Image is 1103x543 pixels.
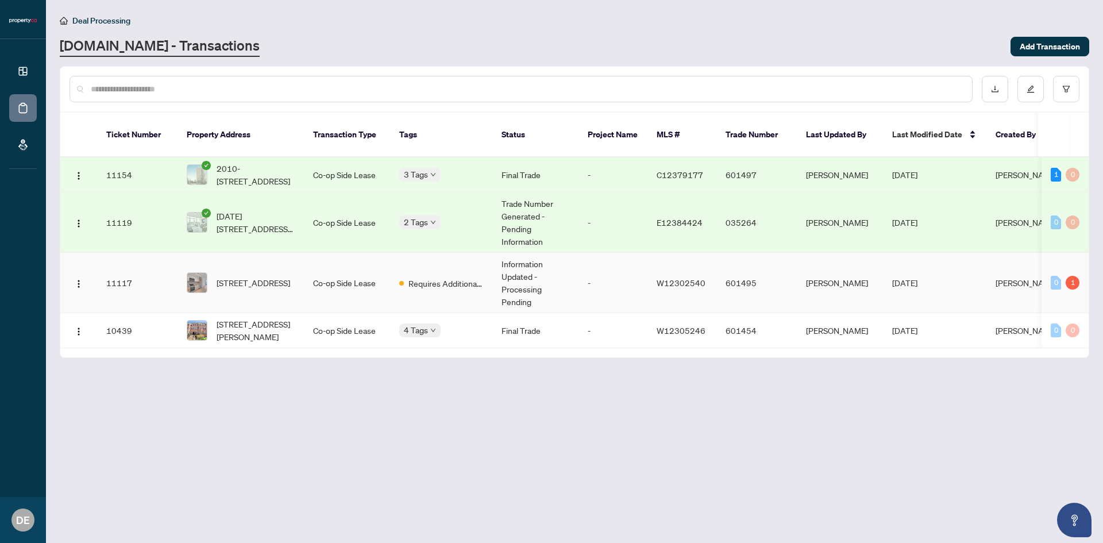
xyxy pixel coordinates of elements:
[178,113,304,157] th: Property Address
[1051,276,1061,290] div: 0
[60,36,260,57] a: [DOMAIN_NAME] - Transactions
[70,213,88,232] button: Logo
[892,128,962,141] span: Last Modified Date
[892,170,917,180] span: [DATE]
[579,253,647,313] td: -
[217,162,295,187] span: 2010-[STREET_ADDRESS]
[986,113,1055,157] th: Created By
[1017,76,1044,102] button: edit
[304,157,390,192] td: Co-op Side Lease
[996,278,1058,288] span: [PERSON_NAME]
[1051,215,1061,229] div: 0
[797,192,883,253] td: [PERSON_NAME]
[74,327,83,336] img: Logo
[579,157,647,192] td: -
[404,168,428,181] span: 3 Tags
[892,217,917,228] span: [DATE]
[492,313,579,348] td: Final Trade
[996,170,1058,180] span: [PERSON_NAME]
[716,157,797,192] td: 601497
[97,192,178,253] td: 11119
[60,17,68,25] span: home
[996,217,1058,228] span: [PERSON_NAME]
[716,253,797,313] td: 601495
[1053,76,1079,102] button: filter
[1066,215,1079,229] div: 0
[74,219,83,228] img: Logo
[72,16,130,26] span: Deal Processing
[217,318,295,343] span: [STREET_ADDRESS][PERSON_NAME]
[657,325,705,336] span: W12305246
[492,157,579,192] td: Final Trade
[657,170,703,180] span: C12379177
[187,213,207,232] img: thumbnail-img
[892,278,917,288] span: [DATE]
[1020,37,1080,56] span: Add Transaction
[1051,168,1061,182] div: 1
[892,325,917,336] span: [DATE]
[430,172,436,178] span: down
[991,85,999,93] span: download
[430,328,436,333] span: down
[797,313,883,348] td: [PERSON_NAME]
[1066,168,1079,182] div: 0
[304,192,390,253] td: Co-op Side Lease
[716,113,797,157] th: Trade Number
[492,253,579,313] td: Information Updated - Processing Pending
[74,171,83,180] img: Logo
[217,276,290,289] span: [STREET_ADDRESS]
[217,210,295,235] span: [DATE][STREET_ADDRESS][DATE]
[579,192,647,253] td: -
[579,113,647,157] th: Project Name
[1066,324,1079,337] div: 0
[716,192,797,253] td: 035264
[16,512,30,528] span: DE
[797,157,883,192] td: [PERSON_NAME]
[797,113,883,157] th: Last Updated By
[1057,503,1092,537] button: Open asap
[657,278,705,288] span: W12302540
[492,192,579,253] td: Trade Number Generated - Pending Information
[404,324,428,337] span: 4 Tags
[187,273,207,292] img: thumbnail-img
[1011,37,1089,56] button: Add Transaction
[1066,276,1079,290] div: 1
[996,325,1058,336] span: [PERSON_NAME]
[187,321,207,340] img: thumbnail-img
[716,313,797,348] td: 601454
[1027,85,1035,93] span: edit
[70,165,88,184] button: Logo
[74,279,83,288] img: Logo
[9,17,37,24] img: logo
[430,219,436,225] span: down
[657,217,703,228] span: E12384424
[883,113,986,157] th: Last Modified Date
[797,253,883,313] td: [PERSON_NAME]
[492,113,579,157] th: Status
[390,113,492,157] th: Tags
[97,253,178,313] td: 11117
[579,313,647,348] td: -
[97,313,178,348] td: 10439
[647,113,716,157] th: MLS #
[304,113,390,157] th: Transaction Type
[982,76,1008,102] button: download
[202,161,211,170] span: check-circle
[202,209,211,218] span: check-circle
[304,313,390,348] td: Co-op Side Lease
[304,253,390,313] td: Co-op Side Lease
[187,165,207,184] img: thumbnail-img
[70,321,88,340] button: Logo
[408,277,483,290] span: Requires Additional Docs
[404,215,428,229] span: 2 Tags
[97,113,178,157] th: Ticket Number
[70,274,88,292] button: Logo
[1051,324,1061,337] div: 0
[1062,85,1070,93] span: filter
[97,157,178,192] td: 11154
